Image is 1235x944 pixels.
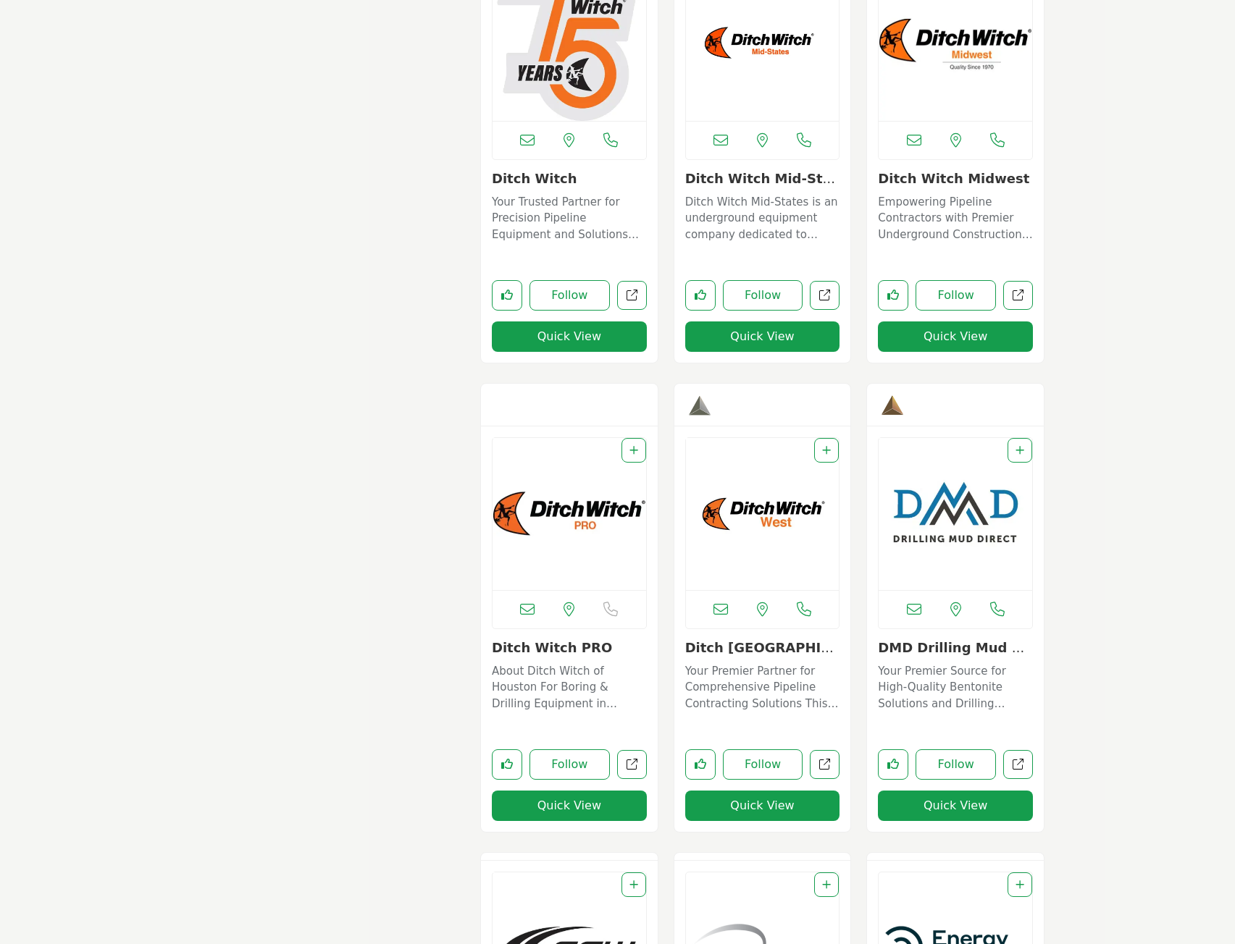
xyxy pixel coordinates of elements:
[878,171,1029,186] a: Ditch Witch Midwest
[723,280,803,311] button: Follow
[492,171,647,187] h3: Ditch Witch
[1003,281,1033,311] a: Open ditch-witch-midwest in new tab
[685,749,716,780] button: Like listing
[1016,879,1024,890] a: Add To List
[1016,444,1024,456] a: Add To List
[492,659,647,712] a: About Ditch Witch of Houston For Boring & Drilling Equipment in [US_STATE] History of Ditch Witch...
[878,640,1027,671] a: DMD Drilling Mud Dir...
[492,791,647,821] button: Quick View
[529,280,610,311] button: Follow
[878,194,1033,243] p: Empowering Pipeline Contractors with Premier Underground Construction Solutions Dedicated to supp...
[916,749,996,780] button: Follow
[492,280,522,311] button: Like listing
[529,749,610,780] button: Follow
[685,190,840,243] a: Ditch Witch Mid-States is an underground equipment company dedicated to serving those that locate...
[492,194,647,243] p: Your Trusted Partner for Precision Pipeline Equipment and Solutions Specializing in providing hig...
[629,444,638,456] a: Add To List
[810,281,840,311] a: Open ditch-witch-midstates in new tab
[878,663,1033,712] p: Your Premier Source for High-Quality Bentonite Solutions and Drilling Additives The company opera...
[685,640,837,671] a: Ditch [GEOGRAPHIC_DATA]
[685,640,840,656] h3: Ditch Witch West
[685,171,840,187] h3: Ditch Witch Mid-States
[878,190,1033,243] a: Empowering Pipeline Contractors with Premier Underground Construction Solutions Dedicated to supp...
[685,321,840,352] button: Quick View
[686,438,840,590] a: Open Listing in new tab
[685,791,840,821] button: Quick View
[878,280,908,311] button: Like listing
[879,438,1032,590] a: Open Listing in new tab
[878,321,1033,352] button: Quick View
[493,438,646,590] a: Open Listing in new tab
[492,640,612,655] a: Ditch Witch PRO
[492,663,647,712] p: About Ditch Witch of Houston For Boring & Drilling Equipment in [US_STATE] History of Ditch Witch...
[882,395,903,416] img: Bronze Sponsors Badge Icon
[685,280,716,311] button: Like listing
[686,438,840,590] img: Ditch Witch West
[685,171,835,202] a: Ditch Witch Mid-Stat...
[723,749,803,780] button: Follow
[617,750,647,780] a: Open ditch-witch-pro in new tab
[629,879,638,890] a: Add To List
[493,438,646,590] img: Ditch Witch PRO
[916,280,996,311] button: Follow
[878,640,1033,656] h3: DMD Drilling Mud Direct
[1003,750,1033,780] a: Open drilling-mud-direct-dmd in new tab
[492,640,647,656] h3: Ditch Witch PRO
[685,663,840,712] p: Your Premier Partner for Comprehensive Pipeline Contracting Solutions This company is a premier s...
[689,395,711,416] img: Silver Sponsors Badge Icon
[685,659,840,712] a: Your Premier Partner for Comprehensive Pipeline Contracting Solutions This company is a premier s...
[492,749,522,780] button: Like listing
[878,171,1033,187] h3: Ditch Witch Midwest
[878,749,908,780] button: Like listing
[878,791,1033,821] button: Quick View
[685,194,840,243] p: Ditch Witch Mid-States is an underground equipment company dedicated to serving those that locate...
[492,321,647,352] button: Quick View
[492,171,577,186] a: Ditch Witch
[822,879,831,890] a: Add To List
[879,438,1032,590] img: DMD Drilling Mud Direct
[822,444,831,456] a: Add To List
[878,659,1033,712] a: Your Premier Source for High-Quality Bentonite Solutions and Drilling Additives The company opera...
[617,281,647,311] a: Open ditch-witch in new tab
[492,190,647,243] a: Your Trusted Partner for Precision Pipeline Equipment and Solutions Specializing in providing hig...
[810,750,840,780] a: Open ditch-witch-west in new tab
